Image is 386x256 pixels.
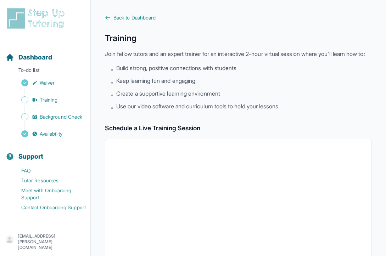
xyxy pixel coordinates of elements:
span: Availability [40,130,62,137]
span: Create a supportive learning environment [116,89,220,98]
p: To-do list [3,67,88,76]
a: FAQ [6,166,90,176]
span: • [111,91,113,99]
button: Support [3,140,88,164]
a: Dashboard [6,52,52,62]
a: Contact Onboarding Support [6,203,90,212]
a: Meet with Onboarding Support [6,186,90,203]
h1: Training [105,33,372,44]
a: Tutor Resources [6,176,90,186]
span: Use our video software and curriculum tools to hold your lessons [116,102,278,110]
span: • [111,103,113,112]
a: Availability [6,129,90,139]
span: • [111,78,113,86]
span: • [111,65,113,74]
a: Back to Dashboard [105,14,372,21]
p: [EMAIL_ADDRESS][PERSON_NAME][DOMAIN_NAME] [18,233,85,250]
span: Keep learning fun and engaging [116,76,195,85]
span: Dashboard [18,52,52,62]
button: [EMAIL_ADDRESS][PERSON_NAME][DOMAIN_NAME] [6,233,85,250]
span: Support [18,152,44,161]
h2: Schedule a Live Training Session [105,123,372,133]
a: Waiver [6,78,90,88]
span: Build strong, positive connections with students [116,64,236,72]
a: Training [6,95,90,105]
span: Waiver [40,79,55,86]
span: Training [40,96,58,103]
button: Dashboard [3,41,88,65]
span: Back to Dashboard [113,14,156,21]
a: Background Check [6,112,90,122]
span: Background Check [40,113,82,120]
img: logo [6,7,69,30]
p: Join fellow tutors and an expert trainer for an interactive 2-hour virtual session where you'll l... [105,50,372,58]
